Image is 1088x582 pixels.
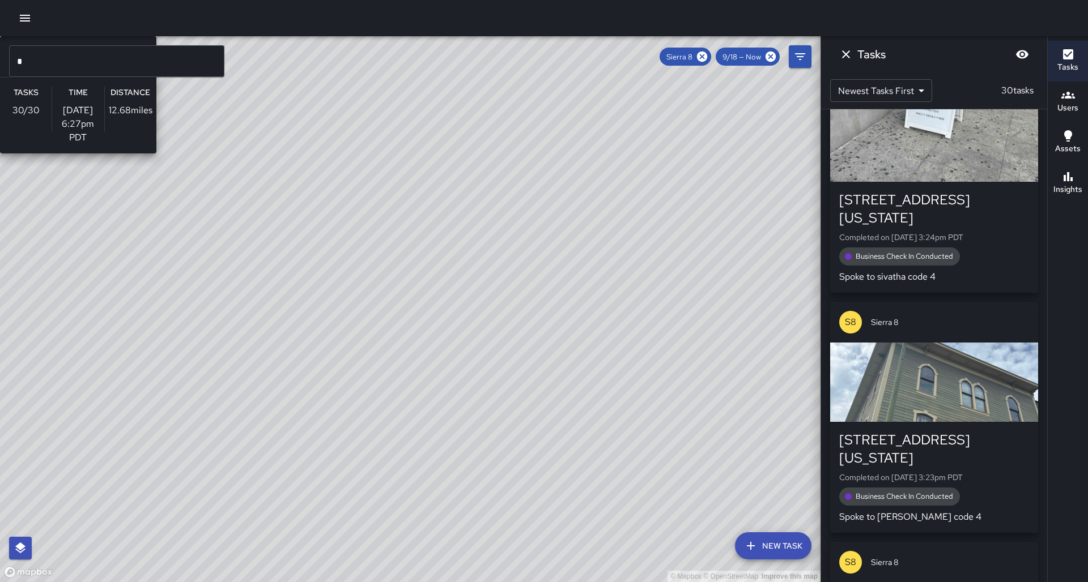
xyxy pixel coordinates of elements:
button: Filters [789,45,811,68]
span: Business Check In Conducted [849,491,960,501]
h6: Insights [1053,183,1082,196]
button: Tasks [1048,41,1088,82]
span: Sierra 8 [660,52,699,62]
p: S8 [845,555,856,569]
button: Users [1048,82,1088,122]
div: [STREET_ADDRESS][US_STATE] [839,431,1029,467]
p: Completed on [DATE] 3:23pm PDT [839,472,1029,483]
h6: Tasks [14,87,39,99]
h6: Distance [110,87,150,99]
p: 12.68 miles [109,104,152,117]
button: Blur [1011,43,1034,66]
div: [STREET_ADDRESS][US_STATE] [839,191,1029,227]
p: Completed on [DATE] 3:24pm PDT [839,232,1029,243]
button: Assets [1048,122,1088,163]
button: S8Sierra 8[STREET_ADDRESS][US_STATE]Completed on [DATE] 3:23pm PDTBusiness Check In ConductedSpok... [830,302,1038,533]
h6: Assets [1055,143,1081,155]
h6: Tasks [1057,61,1078,74]
h6: Tasks [857,45,886,63]
p: Spoke to [PERSON_NAME] code 4 [839,510,1029,524]
div: 9/18 — Now [716,48,780,66]
p: 30 tasks [997,84,1038,97]
button: Insights [1048,163,1088,204]
button: S8Sierra 8[STREET_ADDRESS][US_STATE]Completed on [DATE] 3:24pm PDTBusiness Check In ConductedSpok... [830,62,1038,293]
span: Business Check In Conducted [849,251,960,261]
button: New Task [735,532,811,559]
h6: Users [1057,102,1078,114]
p: Spoke to sivatha code 4 [839,270,1029,284]
p: S8 [845,315,856,329]
span: 9/18 — Now [716,52,768,62]
div: Sierra 8 [660,48,711,66]
p: [DATE] 6:27pm PDT [52,104,104,144]
h6: Time [69,87,88,99]
p: 30 / 30 [12,104,40,117]
button: Dismiss [835,43,857,66]
span: Sierra 8 [871,316,1029,328]
div: Newest Tasks First [830,79,932,102]
span: Sierra 8 [871,557,1029,568]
